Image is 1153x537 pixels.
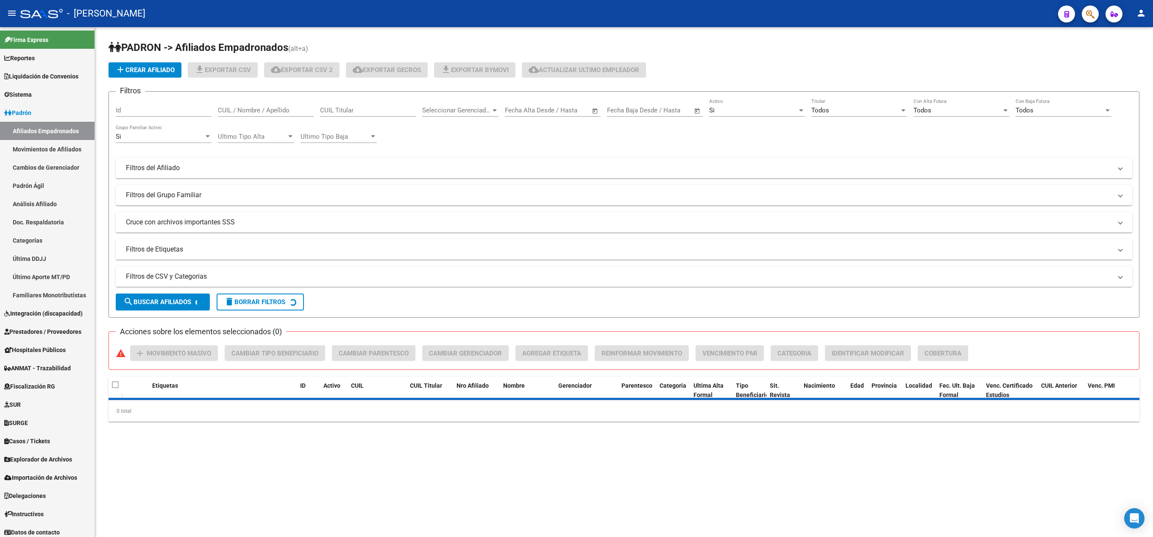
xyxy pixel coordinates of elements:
[868,377,902,405] datatable-header-cell: Provincia
[555,377,606,405] datatable-header-cell: Gerenciador
[690,377,732,405] datatable-header-cell: Ultima Alta Formal
[804,382,835,389] span: Nacimiento
[872,382,897,389] span: Provincia
[4,90,32,99] span: Sistema
[123,296,134,307] mat-icon: search
[353,66,421,74] span: Exportar GECROS
[1038,377,1084,405] datatable-header-cell: CUIL Anterior
[732,377,766,405] datatable-header-cell: Tipo Beneficiario
[126,245,1112,254] mat-panel-title: Filtros de Etiquetas
[126,272,1112,281] mat-panel-title: Filtros de CSV y Categorias
[288,45,308,53] span: (alt+a)
[825,345,911,361] button: Identificar Modificar
[301,133,369,140] span: Ultimo Tipo Baja
[116,185,1132,205] mat-expansion-panel-header: Filtros del Grupo Familiar
[939,382,975,399] span: Fec. Ult. Baja Formal
[271,64,281,75] mat-icon: cloud_download
[116,212,1132,232] mat-expansion-panel-header: Cruce con archivos importantes SSS
[116,133,121,140] span: Si
[4,327,81,336] span: Prestadores / Proveedores
[7,8,17,18] mat-icon: menu
[4,53,35,63] span: Reportes
[115,64,125,75] mat-icon: add
[130,345,218,361] button: Movimiento Masivo
[832,350,904,357] span: Identificar Modificar
[618,377,656,405] datatable-header-cell: Parentesco
[656,377,690,405] datatable-header-cell: Categoria
[709,106,715,114] span: Si
[936,377,983,405] datatable-header-cell: Fec. Ult. Baja Formal
[271,66,333,74] span: Exportar CSV 2
[353,64,363,75] mat-icon: cloud_download
[453,377,500,405] datatable-header-cell: Nro Afiliado
[4,35,48,45] span: Firma Express
[149,377,297,405] datatable-header-cell: Etiquetas
[500,377,555,405] datatable-header-cell: Nombre
[126,163,1112,173] mat-panel-title: Filtros del Afiliado
[116,348,126,358] mat-icon: warning
[850,382,864,389] span: Edad
[116,266,1132,287] mat-expansion-panel-header: Filtros de CSV y Categorias
[4,473,77,482] span: Importación de Archivos
[811,106,829,114] span: Todos
[4,528,60,537] span: Datos de contacto
[1124,508,1145,529] div: Open Intercom Messenger
[351,382,364,389] span: CUIL
[224,296,234,307] mat-icon: delete
[771,345,818,361] button: Categoria
[434,62,515,78] button: Exportar Bymovi
[766,377,800,405] datatable-header-cell: Sit. Revista
[441,66,509,74] span: Exportar Bymovi
[323,382,340,389] span: Activo
[422,106,491,114] span: Seleccionar Gerenciador
[339,350,409,357] span: Cambiar Parentesco
[736,382,769,399] span: Tipo Beneficiario
[4,436,50,446] span: Casos / Tickets
[590,106,600,116] button: Open calendar
[770,382,790,399] span: Sit. Revista
[188,62,258,78] button: Exportar CSV
[595,345,689,361] button: Reinformar Movimiento
[457,382,489,389] span: Nro Afiliado
[529,64,539,75] mat-icon: cloud_download
[505,106,532,114] input: Start date
[116,158,1132,178] mat-expansion-panel-header: Filtros del Afiliado
[503,382,525,389] span: Nombre
[332,345,415,361] button: Cambiar Parentesco
[297,377,320,405] datatable-header-cell: ID
[515,345,588,361] button: Agregar Etiqueta
[231,350,318,357] span: Cambiar Tipo Beneficiario
[1041,382,1077,389] span: CUIL Anterior
[429,350,502,357] span: Cambiar Gerenciador
[441,64,451,75] mat-icon: file_download
[320,377,348,405] datatable-header-cell: Activo
[4,108,31,117] span: Padrón
[126,190,1112,200] mat-panel-title: Filtros del Grupo Familiar
[123,298,191,306] span: Buscar Afiliados
[218,133,287,140] span: Ultimo Tipo Alta
[986,382,1033,399] span: Venc. Certificado Estudios
[913,106,931,114] span: Todos
[558,382,592,389] span: Gerenciador
[602,350,682,357] span: Reinformar Movimiento
[4,455,72,464] span: Explorador de Archivos
[135,348,145,358] mat-icon: add
[116,326,286,338] h3: Acciones sobre los elementos seleccionados (0)
[925,350,961,357] span: Cobertura
[410,382,442,389] span: CUIL Titular
[4,382,55,391] span: Fiscalización RG
[116,239,1132,260] mat-expansion-panel-header: Filtros de Etiquetas
[522,350,581,357] span: Agregar Etiqueta
[696,345,764,361] button: Vencimiento PMI
[4,491,46,501] span: Delegaciones
[621,382,652,389] span: Parentesco
[918,345,968,361] button: Cobertura
[195,66,251,74] span: Exportar CSV
[147,350,211,357] span: Movimiento Masivo
[660,382,686,389] span: Categoria
[109,62,181,78] button: Crear Afiliado
[195,64,205,75] mat-icon: file_download
[642,106,683,114] input: End date
[67,4,145,23] span: - [PERSON_NAME]
[109,42,288,53] span: PADRON -> Afiliados Empadronados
